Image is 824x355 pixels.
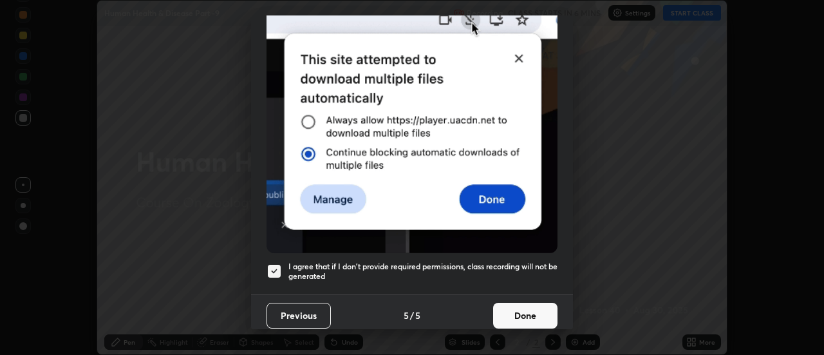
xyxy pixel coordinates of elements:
h5: I agree that if I don't provide required permissions, class recording will not be generated [288,262,557,282]
button: Done [493,303,557,329]
button: Previous [267,303,331,329]
h4: 5 [404,309,409,322]
h4: / [410,309,414,322]
h4: 5 [415,309,420,322]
